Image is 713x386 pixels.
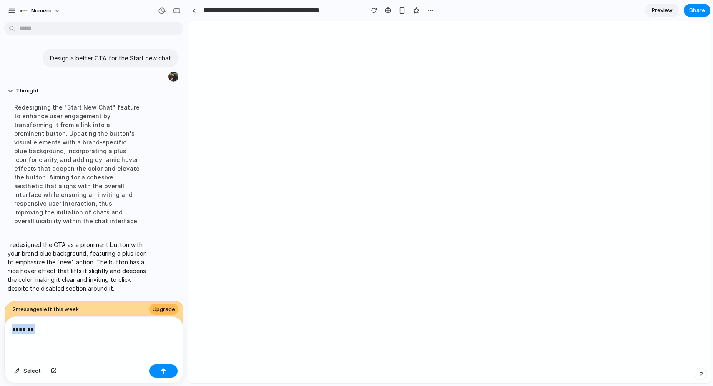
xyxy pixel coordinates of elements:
[16,4,65,17] button: Numero
[31,7,52,15] span: Numero
[645,4,679,17] a: Preview
[13,305,79,314] span: 2 message s left this week
[689,6,705,15] span: Share
[684,4,710,17] button: Share
[8,98,147,230] div: Redesigning the "Start New Chat" feature to enhance user engagement by transforming it from a lin...
[23,367,41,375] span: Select
[149,304,178,315] a: Upgrade
[10,364,45,378] button: Select
[652,6,673,15] span: Preview
[8,240,147,293] p: I redesigned the CTA as a prominent button with your brand blue background, featuring a plus icon...
[50,54,171,62] p: Design a better CTA for the Start new chat
[153,305,175,314] span: Upgrade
